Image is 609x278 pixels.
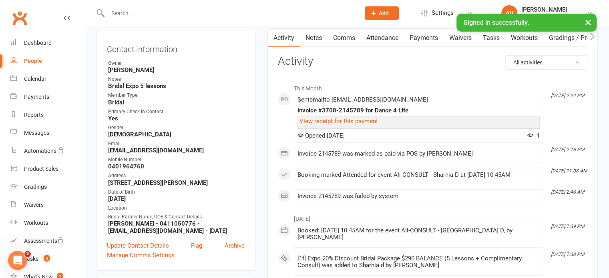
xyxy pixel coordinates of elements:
span: Settings [432,4,454,22]
a: Workouts [10,214,84,232]
div: Assessments [24,238,64,244]
a: Reports [10,106,84,124]
i: [DATE] 2:16 PM [551,147,584,152]
li: This Month [278,80,587,93]
strong: [PERSON_NAME] [108,66,245,74]
a: Waivers [444,29,477,47]
span: 2 [24,251,31,257]
strong: 0401964760 [108,163,245,170]
div: Calendar [24,76,46,82]
span: Signed in successfully. [464,19,529,26]
div: Location [108,204,245,212]
span: Sent email to [EMAIL_ADDRESS][DOMAIN_NAME] [297,96,428,103]
a: View receipt for this payment [299,118,378,125]
div: Reports [24,112,44,118]
div: Tasks [24,256,38,262]
a: Gradings [10,178,84,196]
a: Workouts [505,29,543,47]
a: Archive [225,241,245,250]
div: [PERSON_NAME] [521,6,567,13]
div: Automations [24,148,56,154]
h3: Activity [278,55,587,68]
a: Product Sales [10,160,84,178]
div: Primary Check-In Contact [108,108,245,116]
div: Dashboard [24,40,52,46]
div: Invoice 2145789 was marked as paid via POS by [PERSON_NAME] [297,150,540,157]
div: Messages [24,130,49,136]
div: Gradings [24,184,47,190]
iframe: Intercom live chat [8,251,27,270]
h3: Contact information [107,42,245,54]
button: × [581,14,595,31]
i: [DATE] 2:46 AM [551,189,584,195]
div: Payments [24,94,49,100]
li: [DATE] [278,210,587,223]
strong: Yes [108,115,245,122]
a: Notes [300,29,328,47]
a: Assessments [10,232,84,250]
a: Tasks 3 [10,250,84,268]
i: [DATE] 7:39 PM [551,224,584,229]
div: Booked: [DATE] 10:45AM for the event Ali-CONSULT - [GEOGRAPHIC_DATA] D, by [PERSON_NAME] [297,227,540,241]
button: Add [365,6,399,20]
span: 1 [527,132,540,139]
div: Invoice 2145789 was failed by system [297,193,540,200]
div: Product Sales [24,166,58,172]
div: Member Type [108,92,245,99]
a: Tasks [477,29,505,47]
div: Address [108,172,245,180]
a: Manage Comms Settings [107,250,175,260]
strong: [PERSON_NAME] - 0411050776 - [EMAIL_ADDRESS][DOMAIN_NAME] - [DATE] [108,220,245,234]
strong: [EMAIL_ADDRESS][DOMAIN_NAME] [108,147,245,154]
a: Messages [10,124,84,142]
a: Payments [10,88,84,106]
div: Bridal Partner Name, DOB & Contact Details [108,213,245,221]
div: Booking marked Attended for event Ali-CONSULT - Sharnia D at [DATE] 10:45AM [297,172,540,178]
a: Calendar [10,70,84,88]
i: [DATE] 7:38 PM [551,252,584,257]
span: Add [379,10,389,16]
a: Clubworx [10,8,30,28]
div: AV [501,5,517,21]
a: Automations [10,142,84,160]
a: Flag [191,241,202,250]
div: Owner [108,60,245,67]
strong: Bridal Expo 5 lessons [108,82,245,90]
a: Activity [268,29,300,47]
span: Opened [DATE] [297,132,345,139]
a: Payments [404,29,444,47]
div: People [24,58,42,64]
div: Notes [108,76,245,83]
div: Gender [108,124,245,132]
div: Email [108,140,245,148]
div: [1f] Expo 20% Discount Bridal Package $290 BALANCE (5 Lessons + Complimentary Consult) was added ... [297,255,540,269]
div: Waivers [24,202,44,208]
div: Workouts [24,220,48,226]
a: Waivers [10,196,84,214]
div: Mobile Number [108,156,245,164]
strong: Bridal [108,99,245,106]
div: Date of Birth [108,188,245,196]
a: People [10,52,84,70]
a: Dashboard [10,34,84,52]
div: Invoice #3708-2145789 for Dance 4 Life [297,107,540,114]
i: [DATE] 2:22 PM [551,93,584,98]
input: Search... [105,8,354,19]
span: 3 [44,255,50,262]
strong: [DATE] [108,195,245,202]
strong: [STREET_ADDRESS][PERSON_NAME] [108,179,245,186]
div: Dance 4 Life [521,13,567,20]
a: Update Contact Details [107,241,169,250]
a: Attendance [361,29,404,47]
i: [DATE] 11:08 AM [551,168,587,174]
a: Comms [328,29,361,47]
strong: [DEMOGRAPHIC_DATA] [108,131,245,138]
